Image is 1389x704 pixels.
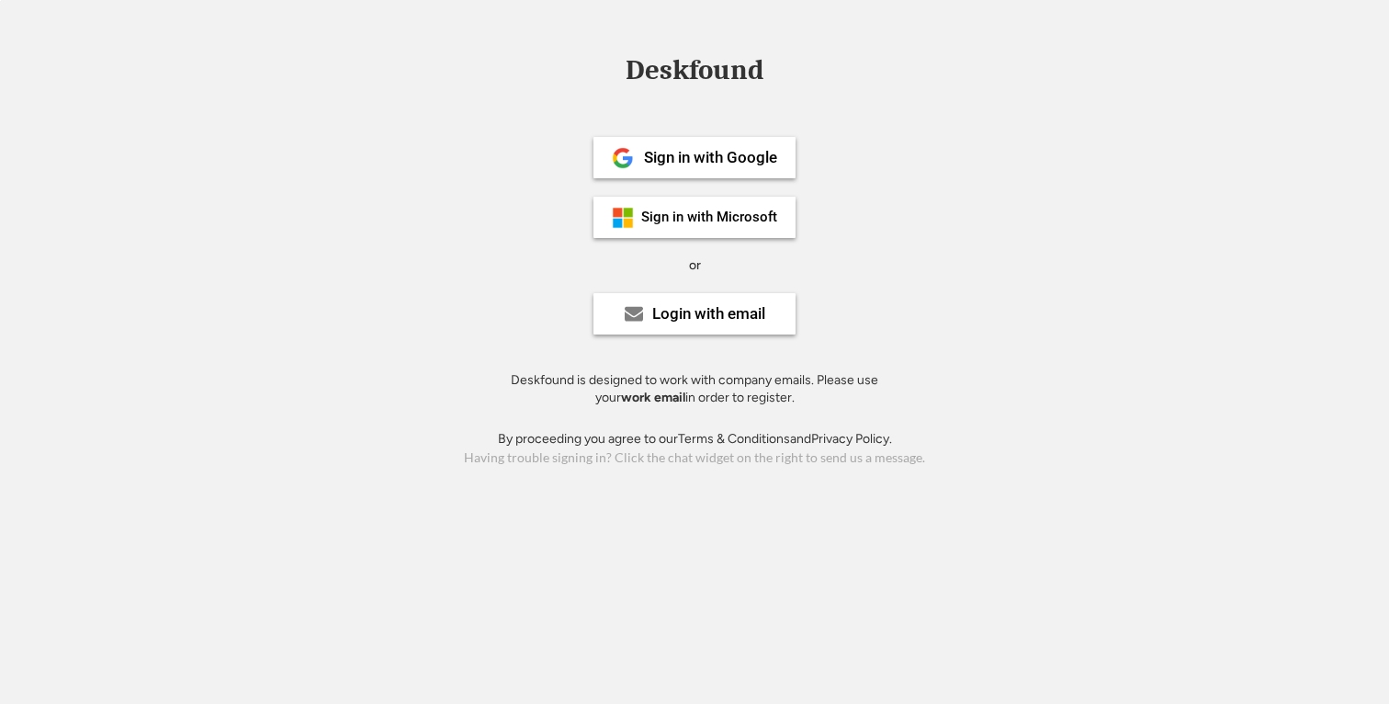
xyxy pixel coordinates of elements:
div: Deskfound is designed to work with company emails. Please use your in order to register. [488,371,901,407]
a: Privacy Policy. [811,431,892,447]
div: or [689,256,701,275]
div: By proceeding you agree to our and [498,430,892,449]
div: Deskfound [616,56,773,85]
div: Sign in with Microsoft [641,210,777,224]
a: Terms & Conditions [678,431,790,447]
div: Login with email [652,306,765,322]
img: 1024px-Google__G__Logo.svg.png [612,147,634,169]
strong: work email [621,390,685,405]
div: Sign in with Google [644,150,777,165]
img: ms-symbollockup_mssymbol_19.png [612,207,634,229]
